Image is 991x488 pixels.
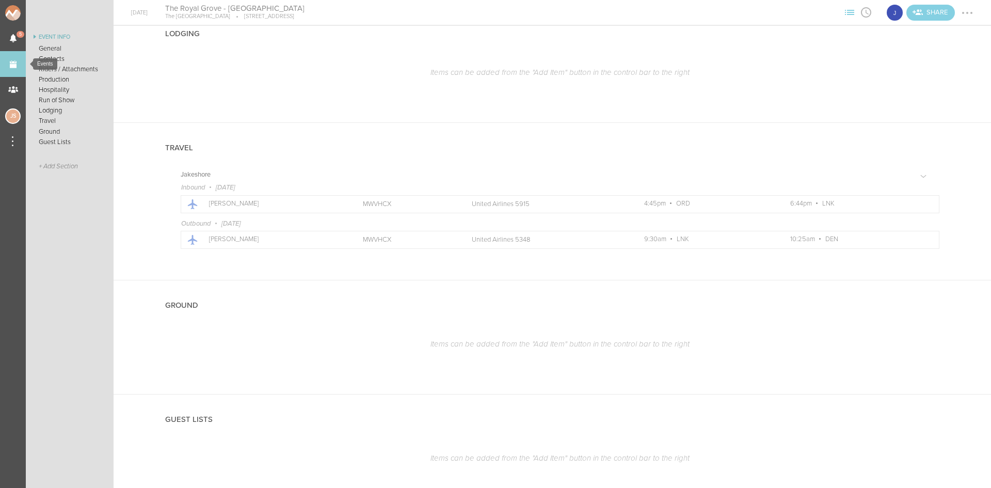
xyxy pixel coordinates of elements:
a: Travel [26,116,114,126]
a: General [26,43,114,54]
a: Riders / Attachments [26,64,114,74]
span: [DATE] [221,219,241,228]
a: Hospitality [26,85,114,95]
span: View Sections [841,9,858,15]
span: + Add Section [39,163,78,170]
p: United Airlines 5915 [472,200,621,208]
p: MWVHCX [363,200,449,208]
h4: Ground [165,301,198,310]
h4: Lodging [165,29,200,38]
p: [STREET_ADDRESS] [230,13,294,20]
div: Jessica Smith [5,108,21,124]
span: Inbound [181,183,205,192]
p: [PERSON_NAME] [209,235,340,244]
p: The [GEOGRAPHIC_DATA] [165,13,230,20]
p: Items can be added from the "Add Item" button in the control bar to the right [181,68,939,77]
p: [PERSON_NAME] [209,200,340,208]
a: Contacts [26,54,114,64]
span: LNK [822,199,835,208]
span: [DATE] [216,183,235,192]
a: Lodging [26,105,114,116]
span: 9:30am [644,235,666,243]
a: Run of Show [26,95,114,105]
p: Items can be added from the "Add Item" button in the control bar to the right [181,453,939,463]
p: United Airlines 5348 [472,235,621,244]
span: 5 [17,31,25,38]
span: LNK [677,235,689,243]
span: ORD [676,199,690,208]
div: Share [906,5,955,21]
p: Items can be added from the "Add Item" button in the control bar to the right [181,339,939,349]
span: 10:25am [790,235,815,243]
h4: The Royal Grove - [GEOGRAPHIC_DATA] [165,4,305,13]
img: NOMAD [5,5,63,21]
div: Jakeshore [886,4,904,22]
p: MWVHCX [363,235,449,244]
a: Event Info [26,31,114,43]
a: Production [26,74,114,85]
span: Outbound [181,219,211,228]
h5: Jakeshore [181,171,211,178]
span: DEN [825,235,838,243]
a: Invite teams to the Event [906,5,955,21]
h4: Travel [165,144,193,152]
h4: Guest Lists [165,415,213,424]
div: J [886,4,904,22]
span: 6:44pm [790,199,812,208]
a: Guest Lists [26,137,114,147]
a: Ground [26,127,114,137]
span: View Itinerary [858,9,874,15]
span: 4:45pm [644,199,666,208]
